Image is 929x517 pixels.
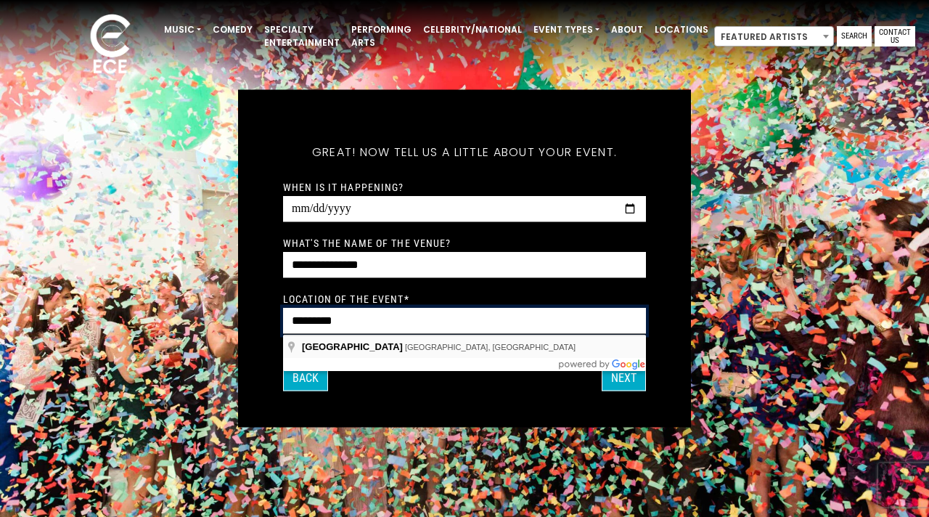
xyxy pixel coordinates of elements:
a: About [605,17,649,42]
a: Specialty Entertainment [258,17,345,55]
a: Locations [649,17,714,42]
a: Search [837,26,872,46]
span: [GEOGRAPHIC_DATA], [GEOGRAPHIC_DATA] [405,343,576,351]
label: When is it happening? [283,181,404,194]
img: ece_new_logo_whitev2-1.png [74,10,147,81]
span: Featured Artists [715,27,833,47]
h5: Great! Now tell us a little about your event. [283,126,646,179]
span: [GEOGRAPHIC_DATA] [302,341,403,352]
label: What's the name of the venue? [283,237,451,250]
a: Comedy [207,17,258,42]
a: Performing Arts [345,17,417,55]
button: Next [602,365,646,391]
span: Featured Artists [714,26,834,46]
a: Music [158,17,207,42]
button: Back [283,365,328,391]
a: Celebrity/National [417,17,528,42]
a: Event Types [528,17,605,42]
label: Location of the event [283,293,409,306]
a: Contact Us [875,26,915,46]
